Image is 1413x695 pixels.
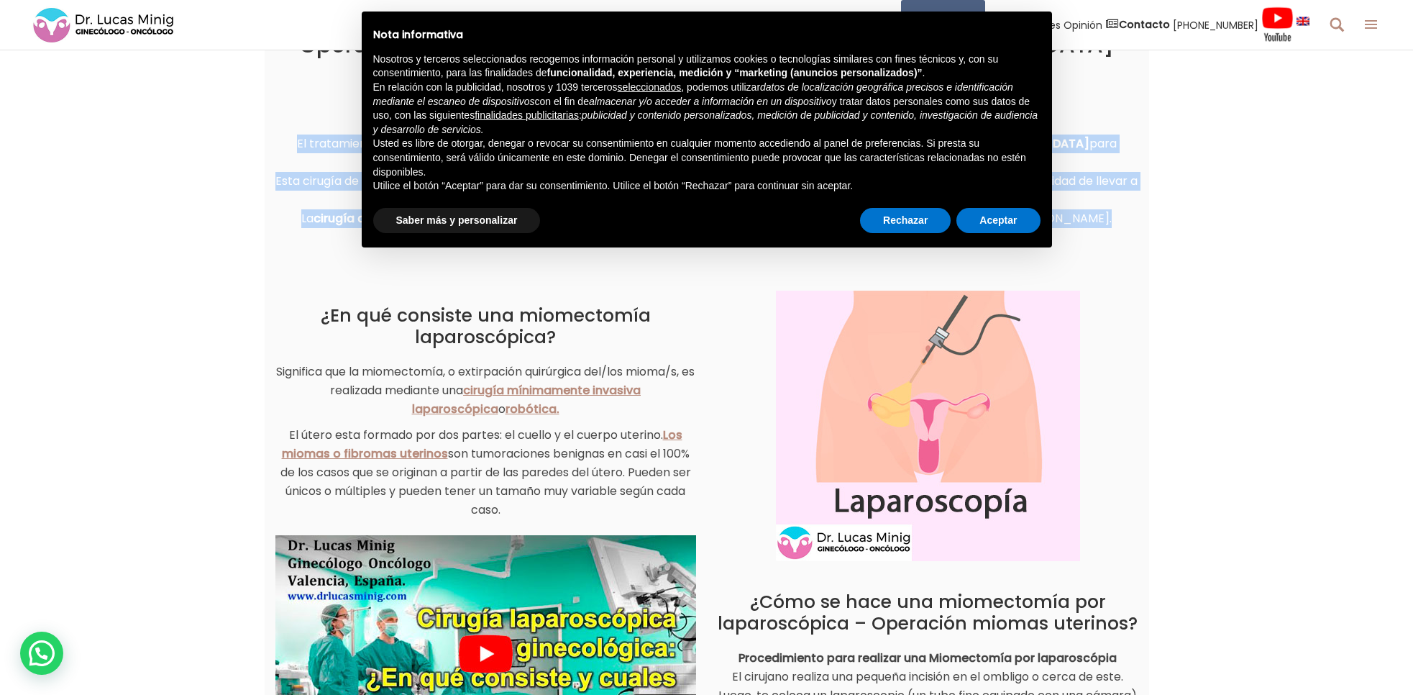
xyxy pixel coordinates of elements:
[475,109,579,123] button: finalidades publicitarias
[1173,17,1258,33] span: [PHONE_NUMBER]
[373,81,1013,107] em: datos de localización geográfica precisos e identificación mediante el escaneo de dispositivos
[314,210,424,227] strong: cirugía de miomas
[275,135,1138,228] p: El tratamiento principal para realizar la se basa principalmente en la para la de la paciente. Es...
[776,291,1080,561] img: cirugía-miomectomia-laparoscópica
[412,382,641,417] a: cirugía mínimamente invasiva laparoscópica
[506,401,559,417] a: robótica.
[373,29,1041,41] h2: Nota informativa
[738,650,1117,666] strong: Procedimiento para realizar una Miomectomía por laparoscópia
[1261,6,1294,42] img: Videos Youtube Ginecología
[1297,17,1309,25] img: language english
[1119,17,1170,32] strong: Contacto
[373,109,1038,135] em: publicidad y contenido personalizados, medición de publicidad y contenido, investigación de audie...
[618,81,682,95] button: seleccionados
[1064,17,1102,33] span: Opinión
[547,67,923,78] strong: funcionalidad, experiencia, medición y “marketing (anuncios personalizados)”
[956,208,1040,234] button: Aceptar
[275,305,696,348] h2: ¿En qué consiste una miomectomía laparoscópica?
[275,363,696,419] p: Significa que la miomectomía, o extirpación quirúrgica del/los mioma/s, es realizada mediante una o
[718,591,1138,635] h2: ¿Cómo se hace una miomectomía por laparoscópica – Operación miomas uterinos?
[275,426,696,519] p: El útero esta formado por dos partes: el cuello y el cuerpo uterino. son tumoraciones benignas en...
[373,137,1041,179] p: Usted es libre de otorgar, denegar o revocar su consentimiento en cualquier momento accediendo al...
[373,81,1041,137] p: En relación con la publicidad, nosotros y 1039 terceros , podemos utilizar con el fin de y tratar...
[589,96,832,107] em: almacenar y/o acceder a información en un dispositivo
[373,53,1041,81] p: Nosotros y terceros seleccionados recogemos información personal y utilizamos cookies o tecnologí...
[860,208,951,234] button: Rechazar
[373,179,1041,194] p: Utilice el botón “Aceptar” para dar su consentimiento. Utilice el botón “Rechazar” para continuar...
[275,73,1138,94] h2: Miomectomía Laparoscópica
[373,208,541,234] button: Saber más y personalizar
